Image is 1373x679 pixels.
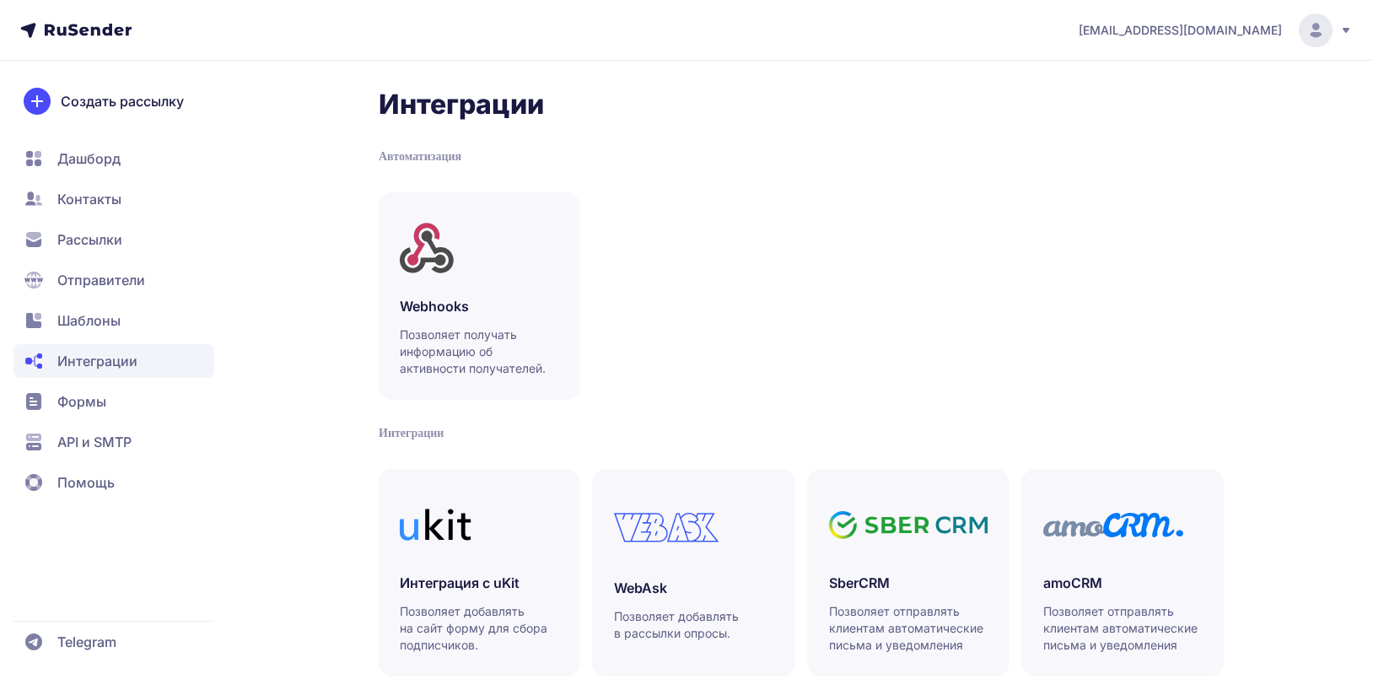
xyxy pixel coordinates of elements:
[829,573,988,593] h3: SberCRM
[13,625,214,659] a: Telegram
[61,91,184,111] span: Создать рассылку
[379,88,1223,121] h2: Интеграции
[1043,573,1202,593] h3: amoCRM
[379,425,1223,442] div: Интеграции
[593,469,794,675] a: WebAskПозволяет добавлять в рассылки опросы.
[379,148,1223,165] div: Автоматизация
[57,270,145,290] span: Отправители
[614,608,774,642] p: Позволяет добавлять в рассылки опросы.
[379,192,579,398] a: WebhooksПозволяет получать информацию об активности получателей.
[57,351,137,371] span: Интеграции
[57,632,116,652] span: Telegram
[57,229,122,250] span: Рассылки
[57,472,115,493] span: Помощь
[400,326,560,377] p: Позволяет получать информацию об активности получателей.
[57,148,121,169] span: Дашборд
[379,469,579,675] a: Интеграция с uKitПозволяет добавлять на сайт форму для сбора подписчиков.
[1043,603,1203,654] p: Позволяет отправлять клиентам автоматические письма и уведомления
[57,432,132,452] span: API и SMTP
[57,189,121,209] span: Контакты
[1079,22,1282,39] span: [EMAIL_ADDRESS][DOMAIN_NAME]
[57,391,106,412] span: Формы
[1022,469,1223,675] a: amoCRMПозволяет отправлять клиентам автоматические письма и уведомления
[400,296,558,316] h3: Webhooks
[57,310,121,331] span: Шаблоны
[808,469,1009,675] a: SberCRMПозволяет отправлять клиентам автоматические письма и уведомления
[400,603,560,654] p: Позволяет добавлять на сайт форму для сбора подписчиков.
[829,603,989,654] p: Позволяет отправлять клиентам автоматические письма и уведомления
[614,578,773,598] h3: WebAsk
[400,573,558,593] h3: Интеграция с uKit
